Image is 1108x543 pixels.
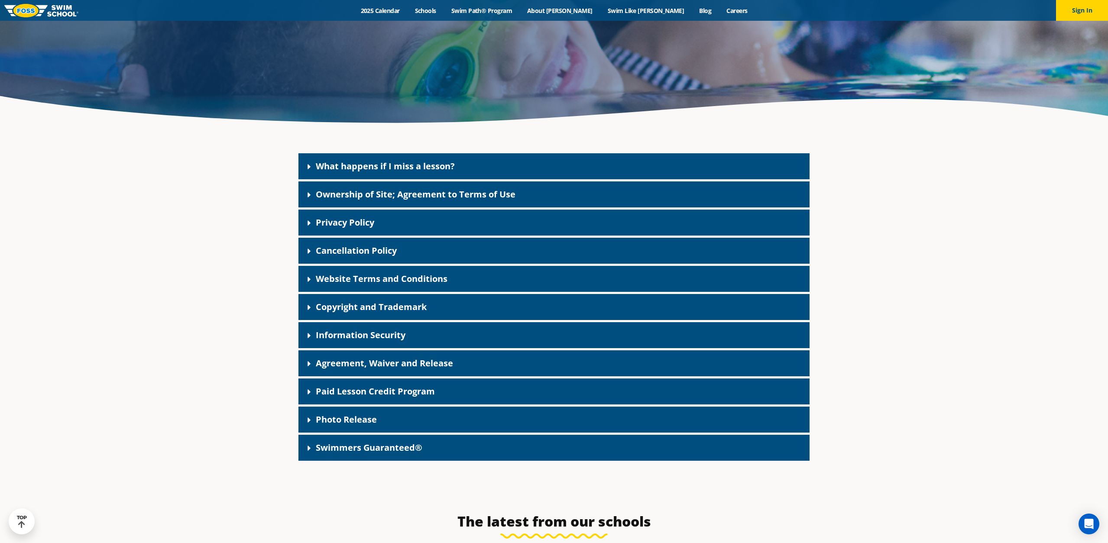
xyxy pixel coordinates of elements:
a: Swim Path® Program [444,6,519,15]
div: Agreement, Waiver and Release [298,350,810,376]
a: Careers [719,6,755,15]
div: Open Intercom Messenger [1079,514,1099,534]
a: Agreement, Waiver and Release [316,357,453,369]
a: Swim Like [PERSON_NAME] [600,6,692,15]
div: Swimmers Guaranteed® [298,435,810,461]
div: Information Security [298,322,810,348]
a: Information Security [316,329,405,341]
div: TOP [17,515,27,528]
div: Paid Lesson Credit Program [298,378,810,404]
div: Website Terms and Conditions [298,266,810,292]
a: 2025 Calendar [353,6,407,15]
div: Cancellation Policy [298,238,810,264]
a: Ownership of Site; Agreement to Terms of Use [316,188,515,200]
a: Website Terms and Conditions [316,273,447,284]
div: Copyright and Trademark [298,294,810,320]
a: Schools [407,6,444,15]
div: What happens if I miss a lesson? [298,153,810,179]
a: Photo Release [316,414,377,425]
div: Ownership of Site; Agreement to Terms of Use [298,181,810,207]
a: What happens if I miss a lesson? [316,160,455,172]
a: Copyright and Trademark [316,301,427,313]
a: Blog [692,6,719,15]
div: Privacy Policy [298,210,810,236]
a: Swimmers Guaranteed® [316,442,422,453]
a: Cancellation Policy [316,245,397,256]
a: Privacy Policy [316,217,374,228]
img: FOSS Swim School Logo [4,4,78,17]
div: Photo Release [298,407,810,433]
a: About [PERSON_NAME] [520,6,600,15]
a: Paid Lesson Credit Program [316,385,435,397]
